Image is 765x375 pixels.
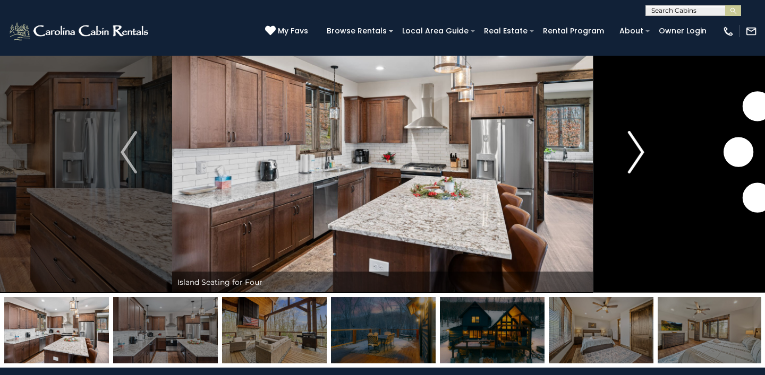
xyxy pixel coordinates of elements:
[549,297,653,363] img: 168595210
[745,25,757,37] img: mail-regular-white.png
[331,297,436,363] img: 167690055
[440,297,545,363] img: 167690042
[8,21,151,42] img: White-1-2.png
[265,25,311,37] a: My Favs
[278,25,308,37] span: My Favs
[538,23,609,39] a: Rental Program
[628,131,644,173] img: arrow
[4,297,109,363] img: 167620216
[593,12,679,293] button: Next
[658,297,762,363] img: 168595211
[722,25,734,37] img: phone-regular-white.png
[86,12,172,293] button: Previous
[653,23,712,39] a: Owner Login
[397,23,474,39] a: Local Area Guide
[121,131,137,173] img: arrow
[321,23,392,39] a: Browse Rentals
[614,23,649,39] a: About
[222,297,327,363] img: 168595225
[479,23,533,39] a: Real Estate
[113,297,218,363] img: 167620217
[172,272,593,293] div: Island Seating for Four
